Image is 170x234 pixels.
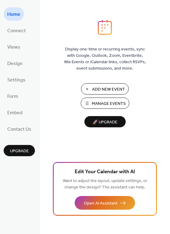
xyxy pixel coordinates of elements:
span: Connect [7,26,26,36]
span: Add New Event [92,86,125,93]
button: Upgrade [4,145,35,156]
a: Design [4,57,26,70]
span: Settings [7,75,25,85]
span: Manage Events [92,101,126,107]
button: Open AI Assistant [75,196,135,210]
a: Contact Us [4,122,35,136]
a: Views [4,40,24,53]
span: Form [7,92,18,102]
span: Home [7,10,20,19]
a: Home [4,7,24,21]
button: Add New Event [81,83,129,95]
span: Edit Your Calendar with AI [75,168,135,176]
button: Manage Events [81,98,129,109]
span: 🚀 Upgrade [88,118,122,126]
span: Views [7,43,20,52]
a: Connect [4,24,29,37]
a: Embed [4,106,26,119]
span: Embed [7,108,22,118]
span: Open AI Assistant [84,200,117,207]
span: Upgrade [10,148,29,154]
span: Want to adjust the layout, update settings, or change the design? The assistant can help. [63,177,147,191]
img: logo_icon.svg [98,20,112,35]
span: Design [7,59,22,69]
a: Form [4,89,22,103]
button: 🚀 Upgrade [84,116,126,127]
span: Display one-time or recurring events, sync with Google, Outlook, Zoom, Eventbrite, Wix Events or ... [64,46,146,72]
a: Settings [4,73,29,86]
span: Contact Us [7,125,31,134]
